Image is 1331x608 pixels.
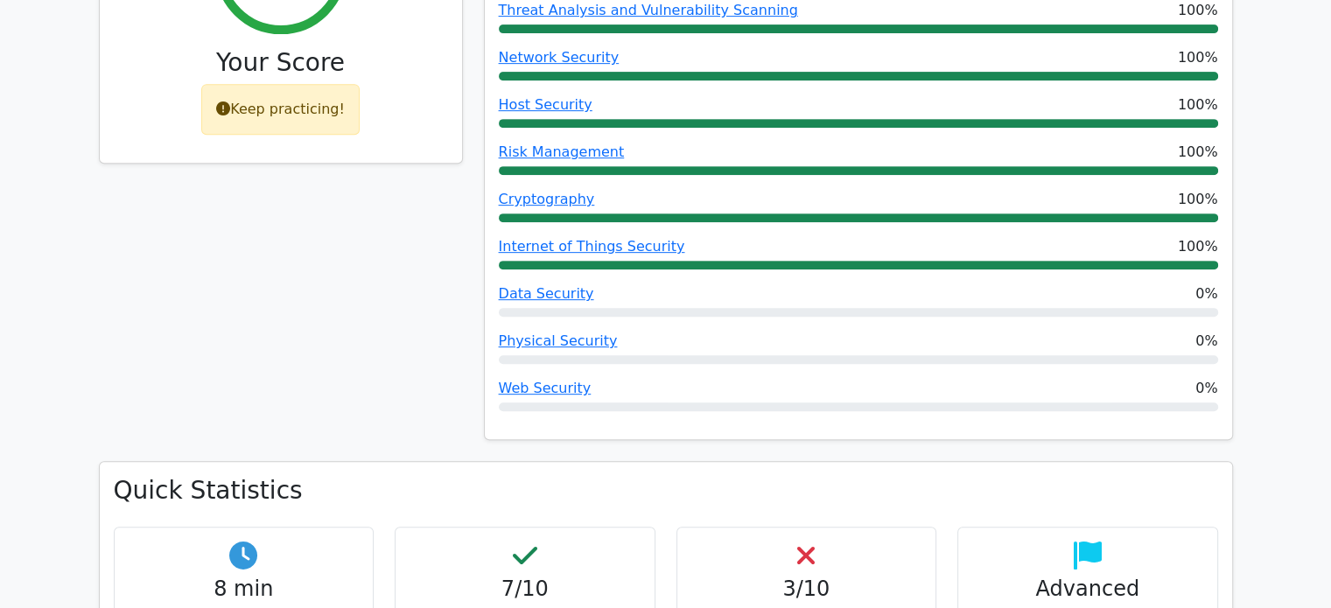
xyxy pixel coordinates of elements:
[972,577,1203,602] h4: Advanced
[410,577,641,602] h4: 7/10
[1178,94,1218,115] span: 100%
[499,380,592,396] a: Web Security
[201,84,360,135] div: Keep practicing!
[499,238,685,255] a: Internet of Things Security
[691,577,922,602] h4: 3/10
[1178,189,1218,210] span: 100%
[1178,47,1218,68] span: 100%
[499,191,595,207] a: Cryptography
[499,96,592,113] a: Host Security
[1195,283,1217,304] span: 0%
[1178,236,1218,257] span: 100%
[499,2,798,18] a: Threat Analysis and Vulnerability Scanning
[499,285,594,302] a: Data Security
[1195,331,1217,352] span: 0%
[1195,378,1217,399] span: 0%
[1178,142,1218,163] span: 100%
[499,49,620,66] a: Network Security
[499,332,618,349] a: Physical Security
[114,476,1218,506] h3: Quick Statistics
[114,48,448,78] h3: Your Score
[499,143,625,160] a: Risk Management
[129,577,360,602] h4: 8 min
